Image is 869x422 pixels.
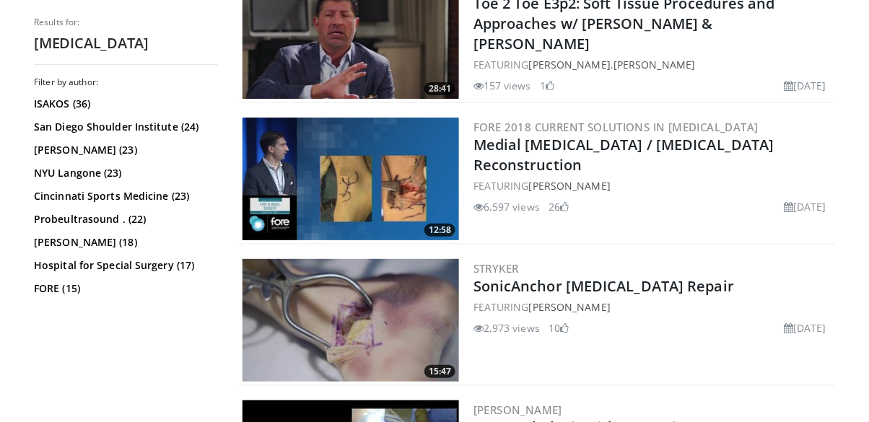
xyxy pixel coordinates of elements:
a: Stryker [473,261,519,276]
a: FORE 2018 Current Solutions in [MEDICAL_DATA] [473,120,759,134]
a: San Diego Shoulder Institute (24) [34,120,214,134]
a: 15:47 [243,259,459,382]
a: Probeultrasound . (22) [34,212,214,227]
a: Cincinnati Sports Medicine (23) [34,189,214,203]
li: [DATE] [784,78,826,93]
span: 12:58 [424,224,455,237]
div: FEATURING [473,178,832,193]
div: FEATURING [473,299,832,315]
li: 1 [540,78,554,93]
img: 7a910830-37fd-47c7-80a3-195059b4cb7e.300x170_q85_crop-smart_upscale.jpg [243,259,459,382]
li: [DATE] [784,320,826,335]
li: 10 [549,320,569,335]
a: [PERSON_NAME] [473,403,562,417]
a: 12:58 [243,118,459,240]
a: ISAKOS (36) [34,97,214,111]
a: [PERSON_NAME] (18) [34,235,214,250]
a: [PERSON_NAME] [529,58,611,71]
div: FEATURING , [473,57,832,72]
li: 6,597 views [473,199,540,214]
a: [PERSON_NAME] [529,179,611,193]
span: 28:41 [424,82,455,95]
h2: [MEDICAL_DATA] [34,34,218,53]
li: 2,973 views [473,320,540,335]
span: 15:47 [424,365,455,378]
a: SonicAnchor [MEDICAL_DATA] Repair [473,276,734,296]
a: Hospital for Special Surgery (17) [34,258,214,273]
p: Results for: [34,17,218,28]
a: FORE (15) [34,281,214,296]
h3: Filter by author: [34,76,218,88]
a: [PERSON_NAME] [529,300,611,314]
a: [PERSON_NAME] (23) [34,143,214,157]
li: 26 [549,199,569,214]
a: NYU Langone (23) [34,166,214,180]
li: [DATE] [784,199,826,214]
img: 9b60562b-aac2-4008-bd3b-4b74cf3240bc.300x170_q85_crop-smart_upscale.jpg [243,118,459,240]
a: [PERSON_NAME] [613,58,695,71]
li: 157 views [473,78,531,93]
a: Medial [MEDICAL_DATA] / [MEDICAL_DATA] Reconstruction [473,135,774,175]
